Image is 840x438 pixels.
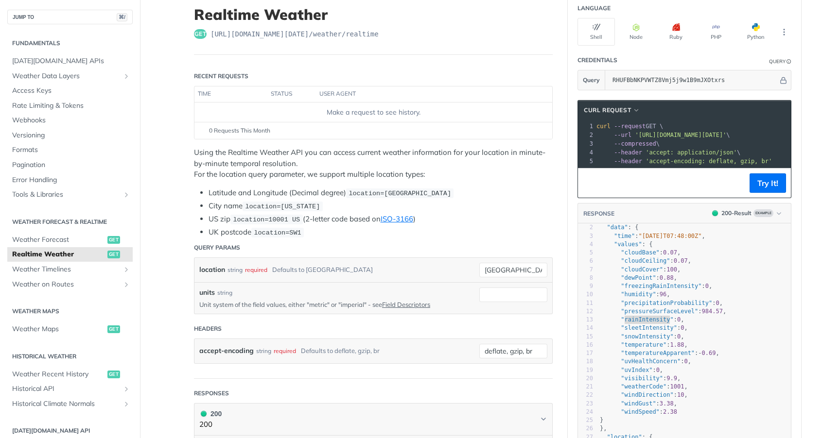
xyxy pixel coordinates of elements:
[256,344,271,358] div: string
[7,233,133,247] a: Weather Forecastget
[635,132,726,138] span: '[URL][DOMAIN_NAME][DATE]'
[7,322,133,337] a: Weather Mapsget
[769,58,786,65] div: Query
[199,344,254,358] label: accept-encoding
[578,290,593,299] div: 10
[578,148,595,157] div: 4
[194,6,553,23] h1: Realtime Weather
[600,350,719,356] span: : ,
[233,216,300,223] span: location=10001 US
[199,419,222,430] p: 200
[753,209,773,217] span: Example
[600,283,712,289] span: : ,
[122,385,130,393] button: Show subpages for Historical API
[621,316,673,323] span: "rainIntensity"
[12,280,120,289] span: Weather on Routes
[600,233,705,239] span: : ,
[122,266,130,273] button: Show subpages for Weather Timelines
[198,107,548,118] div: Make a request to see history.
[578,274,593,282] div: 8
[201,411,207,417] span: 200
[578,383,593,391] div: 21
[621,308,698,315] span: "pressureSurfaceLevel"
[778,75,788,85] button: Hide
[600,417,603,423] span: }
[646,149,737,156] span: 'accept: application/json'
[122,400,130,408] button: Show subpages for Historical Climate Normals
[254,229,301,236] span: location=SW1
[677,316,681,323] span: 0
[607,224,628,231] span: "data"
[596,132,730,138] span: \
[7,99,133,113] a: Rate Limiting & Tokens
[199,408,547,430] button: 200 200200
[621,383,666,390] span: "weatherCode"
[656,367,660,373] span: 0
[199,300,465,309] p: Unit system of the field values, either "metric" or "imperial" - see
[600,367,663,373] span: : ,
[750,173,786,193] button: Try It!
[677,391,684,398] span: 10
[716,300,719,306] span: 0
[578,157,595,166] div: 5
[600,333,684,340] span: : ,
[578,223,593,232] div: 2
[272,263,373,277] div: Defaults to [GEOGRAPHIC_DATA]
[600,300,723,306] span: : ,
[7,143,133,157] a: Formats
[697,18,735,46] button: PHP
[578,307,593,316] div: 12
[12,190,120,200] span: Tools & Libraries
[217,288,232,297] div: string
[7,173,133,187] a: Error Handling
[7,69,133,84] a: Weather Data LayersShow subpages for Weather Data Layers
[621,300,712,306] span: "precipitationProbability"
[621,274,656,281] span: "dewPoint"
[381,214,413,223] a: ISO-3166
[777,25,791,39] button: More Languages
[600,291,670,298] span: : ,
[194,29,207,39] span: get
[681,324,684,331] span: 0
[12,175,130,185] span: Error Handling
[578,324,593,332] div: 14
[702,350,716,356] span: 0.69
[614,132,631,138] span: --url
[7,426,133,435] h2: [DATE][DOMAIN_NAME] API
[107,325,120,333] span: get
[660,291,666,298] span: 96
[621,257,670,264] span: "cloudCeiling"
[614,123,646,130] span: --request
[12,86,130,96] span: Access Keys
[12,116,130,125] span: Webhooks
[702,308,723,315] span: 984.57
[646,158,772,165] span: 'accept-encoding: deflate, gzip, br'
[596,123,663,130] span: GET \
[670,341,684,348] span: 1.88
[614,140,656,147] span: --compressed
[600,425,607,432] span: },
[210,29,379,39] span: https://api.tomorrow.io/v4/weather/realtime
[209,126,270,135] span: 0 Requests This Month
[194,324,222,333] div: Headers
[7,307,133,316] h2: Weather Maps
[666,266,677,273] span: 100
[578,122,595,131] div: 1
[7,54,133,68] a: [DATE][DOMAIN_NAME] APIs
[274,344,296,358] div: required
[578,131,595,139] div: 2
[12,399,120,409] span: Historical Climate Normals
[12,370,105,379] span: Weather Recent History
[267,86,316,102] th: status
[657,18,695,46] button: Ruby
[621,249,659,256] span: "cloudBase"
[578,249,593,257] div: 5
[12,71,120,81] span: Weather Data Layers
[584,106,631,115] span: cURL Request
[600,257,691,264] span: : ,
[674,257,688,264] span: 0.07
[7,397,133,411] a: Historical Climate NormalsShow subpages for Historical Climate Normals
[301,344,380,358] div: Defaults to deflate, gzip, br
[621,266,663,273] span: "cloudCover"
[663,249,677,256] span: 0.07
